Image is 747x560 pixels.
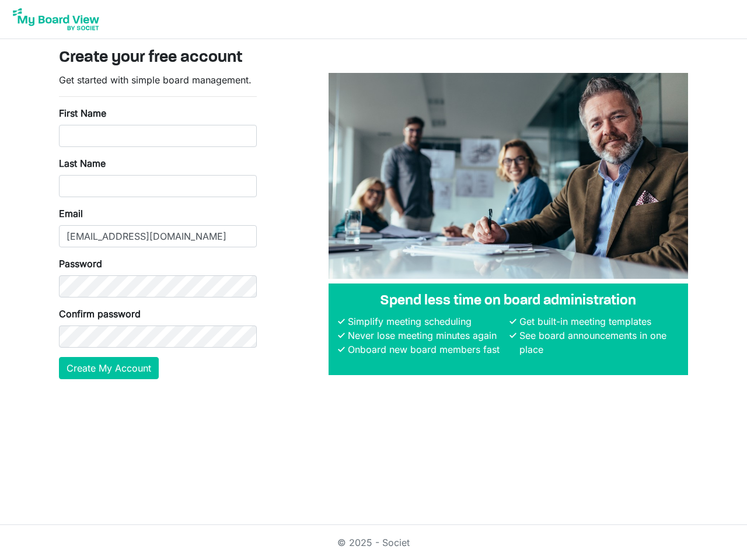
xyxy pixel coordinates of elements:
[329,73,688,279] img: A photograph of board members sitting at a table
[59,357,159,379] button: Create My Account
[59,106,106,120] label: First Name
[338,293,679,310] h4: Spend less time on board administration
[59,74,252,86] span: Get started with simple board management.
[59,48,688,68] h3: Create your free account
[345,314,507,328] li: Simplify meeting scheduling
[345,342,507,356] li: Onboard new board members fast
[59,307,141,321] label: Confirm password
[59,206,83,220] label: Email
[9,5,103,34] img: My Board View Logo
[345,328,507,342] li: Never lose meeting minutes again
[337,537,410,548] a: © 2025 - Societ
[516,328,679,356] li: See board announcements in one place
[59,156,106,170] label: Last Name
[59,257,102,271] label: Password
[516,314,679,328] li: Get built-in meeting templates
